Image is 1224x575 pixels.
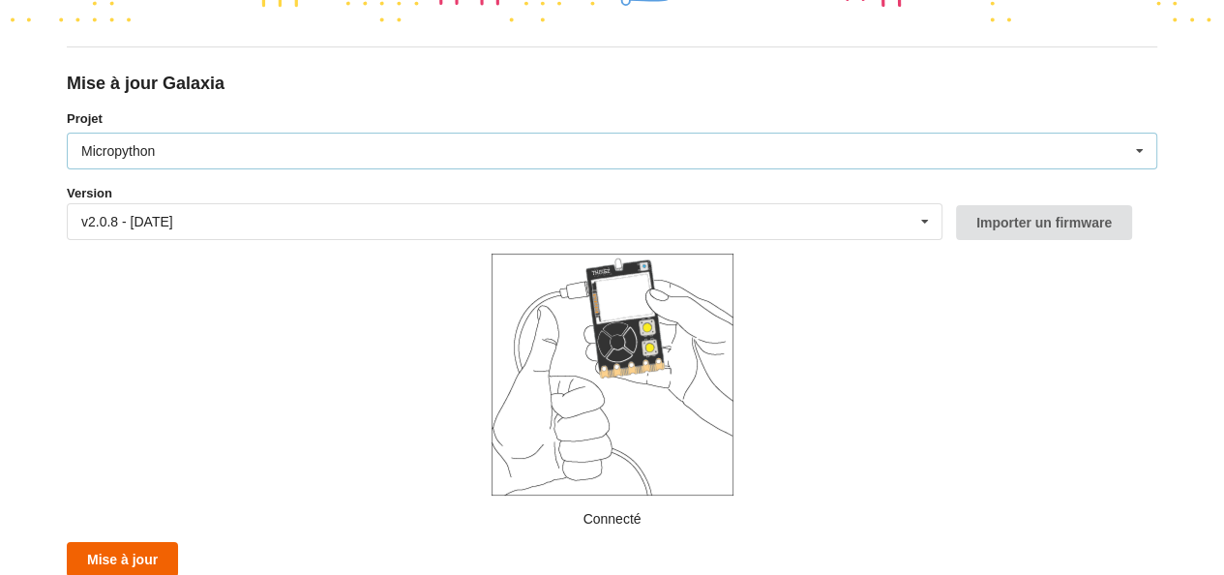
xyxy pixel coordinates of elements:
[67,109,1157,129] label: Projet
[67,509,1157,529] p: Connecté
[67,73,1157,95] div: Mise à jour Galaxia
[81,215,173,228] div: v2.0.8 - [DATE]
[492,254,733,496] img: galaxia_plugged.png
[67,184,112,203] label: Version
[956,205,1132,240] button: Importer un firmware
[81,144,155,158] div: Micropython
